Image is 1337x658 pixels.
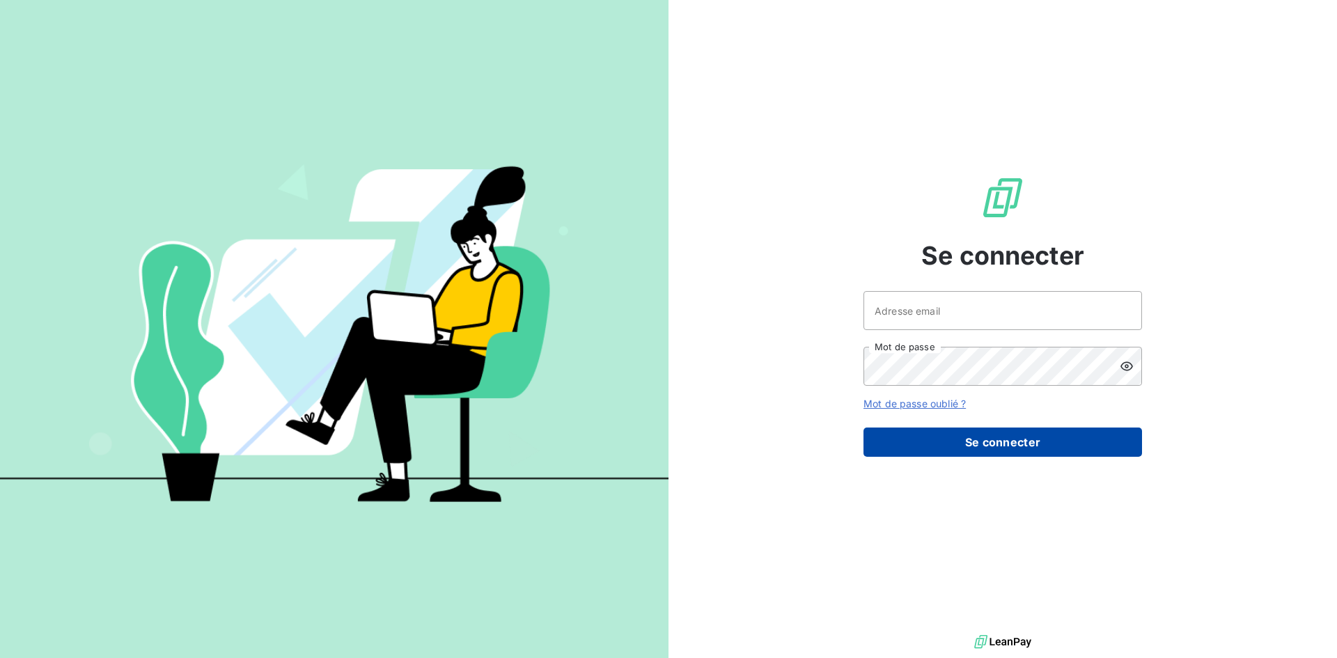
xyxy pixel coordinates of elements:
[863,291,1142,330] input: placeholder
[863,398,966,409] a: Mot de passe oublié ?
[921,237,1084,274] span: Se connecter
[863,428,1142,457] button: Se connecter
[974,632,1031,652] img: logo
[980,175,1025,220] img: Logo LeanPay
